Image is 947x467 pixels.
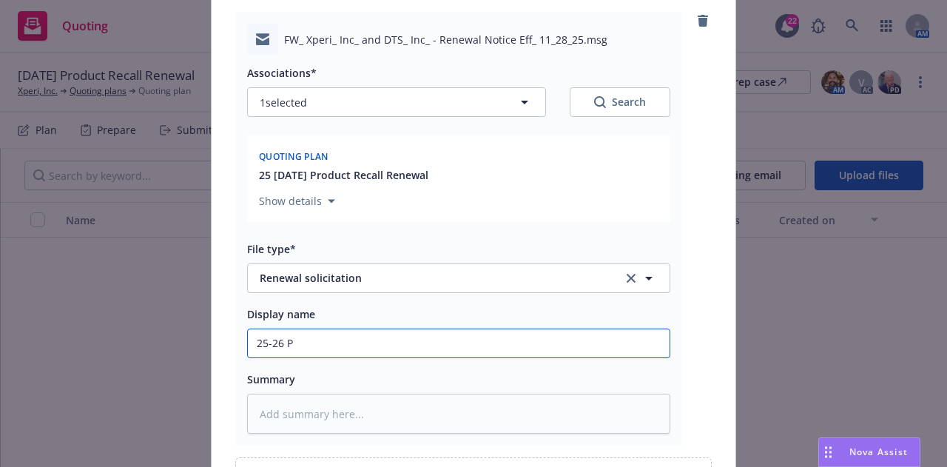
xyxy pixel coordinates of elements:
[260,270,602,286] span: Renewal solicitation
[247,87,546,117] button: 1selected
[248,329,670,357] input: Add display name here...
[260,95,307,110] span: 1 selected
[284,32,607,47] span: FW_ Xperi_ Inc_ and DTS_ Inc_ - Renewal Notice Eff_ 11_28_25.msg
[247,66,317,80] span: Associations*
[247,242,296,256] span: File type*
[570,87,670,117] button: SearchSearch
[819,438,838,466] div: Drag to move
[594,95,646,110] div: Search
[259,167,428,183] button: 25 [DATE] Product Recall Renewal
[622,269,640,287] a: clear selection
[247,263,670,293] button: Renewal solicitationclear selection
[253,192,341,210] button: Show details
[594,96,606,108] svg: Search
[694,12,712,30] a: remove
[247,372,295,386] span: Summary
[247,307,315,321] span: Display name
[259,150,328,163] span: Quoting plan
[849,446,908,458] span: Nova Assist
[818,437,920,467] button: Nova Assist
